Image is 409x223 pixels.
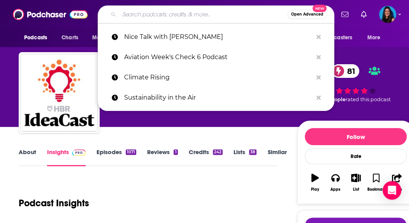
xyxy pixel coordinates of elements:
p: Aviation Week's Check 6 Podcast [124,47,312,67]
div: Play [311,187,319,192]
a: Charts [56,30,83,45]
a: Aviation Week's Check 6 Podcast [98,47,334,67]
button: Open AdvancedNew [288,10,327,19]
div: 1 [174,149,177,155]
a: Similar [267,148,286,166]
button: Show profile menu [379,6,396,23]
p: Nice Talk with Nikki Ogunnaike [124,27,312,47]
span: Charts [61,32,78,43]
a: InsightsPodchaser Pro [47,148,86,166]
h1: Podcast Insights [19,197,89,209]
span: Open Advanced [291,12,323,16]
div: Bookmark [367,187,385,192]
div: List [353,187,359,192]
a: About [19,148,36,166]
button: Apps [325,169,346,197]
p: Sustainability in the Air [124,88,312,108]
a: Reviews1 [147,148,177,166]
img: HBR IdeaCast [20,54,98,132]
button: open menu [87,30,130,45]
div: Search podcasts, credits, & more... [98,5,334,23]
span: Monitoring [92,32,120,43]
input: Search podcasts, credits, & more... [119,8,288,21]
button: open menu [310,30,363,45]
a: Nice Talk with [PERSON_NAME] [98,27,334,47]
span: Logged in as kateyquinn [379,6,396,23]
button: List [346,169,366,197]
div: Open Intercom Messenger [383,181,401,200]
span: rated this podcast [345,97,390,102]
div: Rate [305,148,407,164]
div: 1071 [126,149,136,155]
a: 81 [332,64,359,78]
span: More [367,32,381,43]
img: User Profile [379,6,396,23]
div: Apps [330,187,341,192]
button: Share [386,169,407,197]
div: 242 [213,149,223,155]
img: Podchaser - Follow, Share and Rate Podcasts [13,7,88,22]
span: New [312,5,326,12]
a: Show notifications dropdown [338,8,351,21]
img: Podchaser Pro [72,149,86,156]
button: Follow [305,128,407,145]
button: Play [305,169,325,197]
span: 81 [339,64,359,78]
a: Credits242 [189,148,223,166]
a: Sustainability in the Air [98,88,334,108]
div: 38 [249,149,256,155]
a: Episodes1071 [97,148,136,166]
a: Show notifications dropdown [358,8,370,21]
a: Lists38 [233,148,256,166]
button: open menu [362,30,390,45]
span: Podcasts [24,32,47,43]
button: Bookmark [366,169,386,197]
button: open menu [19,30,57,45]
p: Climate Rising [124,67,312,88]
a: Climate Rising [98,67,334,88]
